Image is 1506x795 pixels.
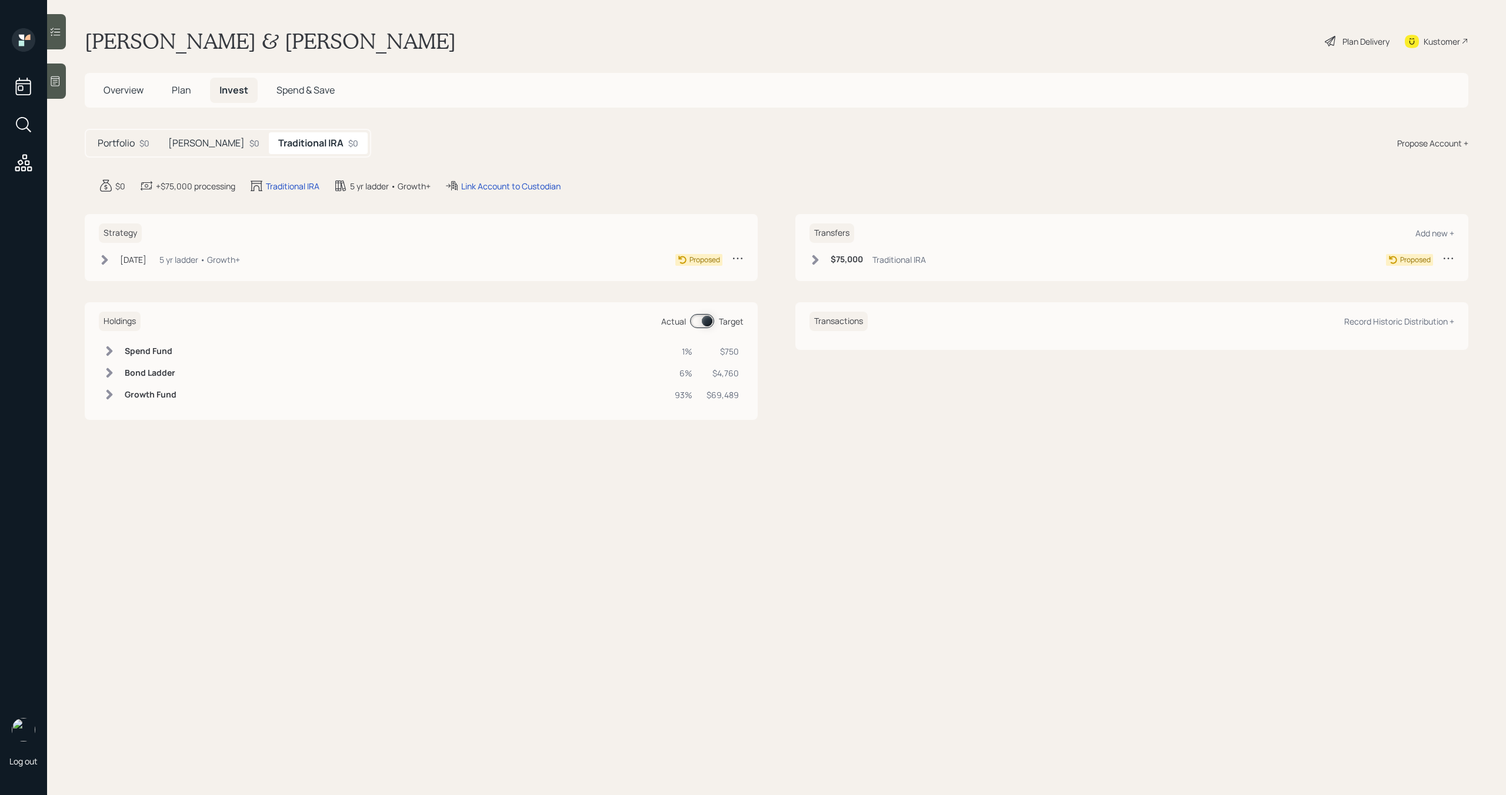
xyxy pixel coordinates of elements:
[707,389,739,401] div: $69,489
[172,83,191,96] span: Plan
[266,180,319,192] div: Traditional IRA
[1424,35,1460,48] div: Kustomer
[675,345,692,358] div: 1%
[348,137,358,149] div: $0
[125,368,176,378] h6: Bond Ladder
[104,83,144,96] span: Overview
[809,223,854,243] h6: Transfers
[350,180,431,192] div: 5 yr ladder • Growth+
[99,223,142,243] h6: Strategy
[125,390,176,400] h6: Growth Fund
[278,138,344,149] h5: Traditional IRA
[707,367,739,379] div: $4,760
[159,253,240,266] div: 5 yr ladder • Growth+
[276,83,335,96] span: Spend & Save
[831,255,863,265] h6: $75,000
[461,180,561,192] div: Link Account to Custodian
[99,312,141,331] h6: Holdings
[1415,228,1454,239] div: Add new +
[1400,255,1431,265] div: Proposed
[675,367,692,379] div: 6%
[1344,316,1454,327] div: Record Historic Distribution +
[661,315,686,328] div: Actual
[1342,35,1390,48] div: Plan Delivery
[707,345,739,358] div: $750
[98,138,135,149] h5: Portfolio
[139,137,149,149] div: $0
[249,137,259,149] div: $0
[12,718,35,741] img: michael-russo-headshot.png
[809,312,868,331] h6: Transactions
[168,138,245,149] h5: [PERSON_NAME]
[115,180,125,192] div: $0
[675,389,692,401] div: 93%
[219,83,248,96] span: Invest
[9,756,38,767] div: Log out
[156,180,235,192] div: +$75,000 processing
[872,253,926,266] div: Traditional IRA
[120,253,146,266] div: [DATE]
[85,28,456,54] h1: [PERSON_NAME] & [PERSON_NAME]
[125,346,176,356] h6: Spend Fund
[1397,137,1468,149] div: Propose Account +
[689,255,720,265] div: Proposed
[719,315,744,328] div: Target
